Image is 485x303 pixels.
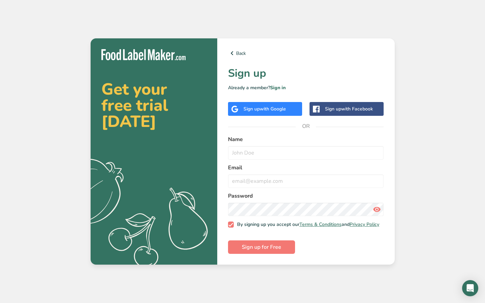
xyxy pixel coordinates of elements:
[242,243,281,251] span: Sign up for Free
[260,106,286,112] span: with Google
[228,192,384,200] label: Password
[296,116,316,136] span: OR
[234,222,379,228] span: By signing up you accept our and
[270,85,286,91] a: Sign in
[228,240,295,254] button: Sign up for Free
[101,49,186,60] img: Food Label Maker
[350,221,379,228] a: Privacy Policy
[228,49,384,57] a: Back
[299,221,342,228] a: Terms & Conditions
[462,280,478,296] div: Open Intercom Messenger
[228,174,384,188] input: email@example.com
[228,164,384,172] label: Email
[101,81,206,130] h2: Get your free trial [DATE]
[228,146,384,160] input: John Doe
[228,135,384,143] label: Name
[244,105,286,112] div: Sign up
[228,65,384,81] h1: Sign up
[228,84,384,91] p: Already a member?
[325,105,373,112] div: Sign up
[341,106,373,112] span: with Facebook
